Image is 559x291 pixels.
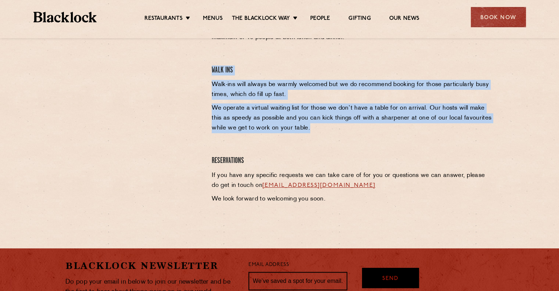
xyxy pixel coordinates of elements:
[203,15,223,23] a: Menus
[389,15,420,23] a: Our News
[212,194,494,204] p: We look forward to welcoming you soon.
[248,272,347,290] input: We’ve saved a spot for your email...
[248,261,289,269] label: Email Address
[232,15,290,23] a: The Blacklock Way
[33,12,97,22] img: BL_Textured_Logo-footer-cropped.svg
[212,171,494,191] p: If you have any specific requests we can take care of for you or questions we can answer, please ...
[212,103,494,133] p: We operate a virtual waiting list for those we don’t have a table for on arrival. Our hosts will ...
[212,80,494,100] p: Walk-ins will always be warmly welcomed but we do recommend booking for those particularly busy t...
[144,15,183,23] a: Restaurants
[471,7,526,27] div: Book Now
[262,182,376,188] a: [EMAIL_ADDRESS][DOMAIN_NAME]
[212,156,494,166] h4: Reservations
[382,275,398,283] span: Send
[212,65,494,75] h4: Walk Ins
[310,15,330,23] a: People
[348,15,370,23] a: Gifting
[65,259,237,272] h2: Blacklock Newsletter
